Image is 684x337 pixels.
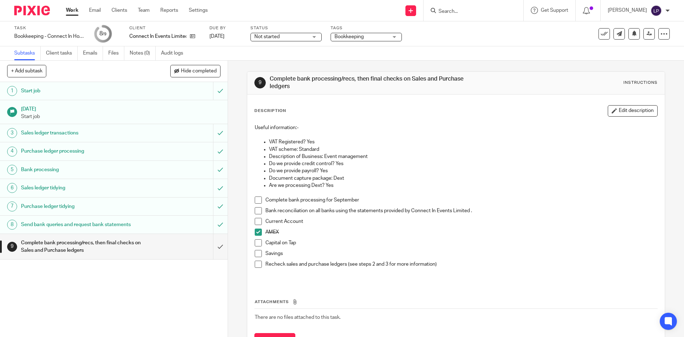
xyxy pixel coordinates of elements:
div: Instructions [623,80,658,86]
p: [PERSON_NAME] [608,7,647,14]
div: 8 [7,220,17,230]
label: Tags [331,25,402,31]
span: [DATE] [209,34,224,39]
a: Subtasks [14,46,41,60]
p: Description of Business: Event management [269,153,657,160]
h1: Bank processing [21,164,144,175]
img: Pixie [14,6,50,15]
p: Do we provide credit control? Yes [269,160,657,167]
span: There are no files attached to this task. [255,315,341,320]
p: Capital on Tap [265,239,657,246]
a: Files [108,46,124,60]
small: /9 [103,32,107,36]
a: Notes (0) [130,46,156,60]
h1: Purchase ledger processing [21,146,144,157]
button: Hide completed [170,65,221,77]
h1: Complete bank processing/recs, then final checks on Sales and Purchase ledgers [270,75,471,91]
p: Savings [265,250,657,257]
span: Hide completed [181,68,217,74]
p: Useful information:- [255,124,657,131]
h1: Sales ledger tidying [21,183,144,193]
a: Emails [83,46,103,60]
p: Recheck sales and purchase ledgers (see steps 2 and 3 for more information) [265,261,657,268]
a: Team [138,7,150,14]
a: Client tasks [46,46,78,60]
p: Connect In Events Limited [129,33,186,40]
p: AMEX [265,229,657,236]
div: 8 [99,30,107,38]
div: 3 [7,128,17,138]
p: Document capture package: Dext [269,175,657,182]
a: Work [66,7,78,14]
div: 9 [7,242,17,252]
img: svg%3E [651,5,662,16]
p: VAT scheme: Standard [269,146,657,153]
p: VAT Registered? Yes [269,138,657,145]
button: Edit description [608,105,658,117]
div: 5 [7,165,17,175]
p: Are we processing Dext? Yes [269,182,657,189]
h1: [DATE] [21,104,221,113]
label: Task [14,25,85,31]
input: Search [438,9,502,15]
h1: Complete bank processing/recs, then final checks on Sales and Purchase ledgers [21,238,144,256]
p: Bank reconciliation on all banks using the statements provided by Connect In Events Limited . [265,207,657,214]
p: Start job [21,113,221,120]
span: Attachments [255,300,289,304]
div: 6 [7,183,17,193]
div: 9 [254,77,266,88]
div: 1 [7,86,17,96]
p: Complete bank processing for September [265,196,657,204]
span: Not started [254,34,280,39]
a: Settings [189,7,208,14]
label: Status [250,25,322,31]
a: Email [89,7,101,14]
label: Due by [209,25,242,31]
button: + Add subtask [7,65,46,77]
div: 7 [7,201,17,211]
div: 4 [7,147,17,157]
h1: Purchase ledger tidying [21,201,144,212]
a: Clients [112,7,127,14]
span: Bookkeeping [335,34,364,39]
label: Client [129,25,201,31]
h1: Start job [21,86,144,96]
h1: Send bank queries and request bank statements [21,219,144,230]
a: Audit logs [161,46,188,60]
h1: Sales ledger transactions [21,128,144,138]
p: Do we provide payroll? Yes [269,167,657,174]
p: Description [254,108,286,114]
div: Bookkeeping - Connect In Housing Ltd T/A Connect In Events - Quickbooks - September [14,33,85,40]
a: Reports [160,7,178,14]
span: Get Support [541,8,568,13]
p: Current Account [265,218,657,225]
